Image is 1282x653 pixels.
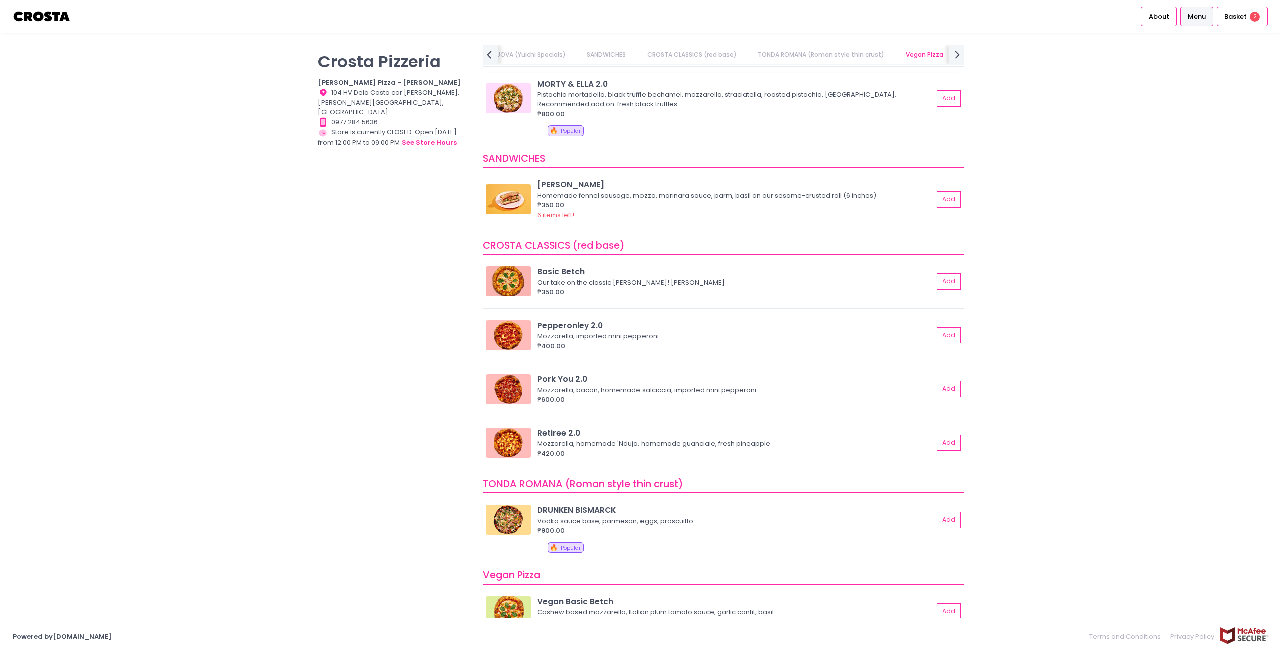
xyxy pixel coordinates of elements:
[537,607,930,617] div: Cashew based mozzarella, Italian plum tomato sauce, garlic confit, basil
[483,152,545,165] span: SANDWICHES
[1089,627,1166,646] a: Terms and Conditions
[1224,12,1247,22] span: Basket
[537,266,933,277] div: Basic Betch
[937,327,961,344] button: Add
[318,78,461,87] b: [PERSON_NAME] Pizza - [PERSON_NAME]
[483,568,540,582] span: Vegan Pizza
[537,617,933,627] div: ₱450.00
[537,439,930,449] div: Mozzarella, homemade 'Nduja, homemade guanciale, fresh pineapple
[486,266,531,296] img: Basic Betch
[13,632,112,641] a: Powered by[DOMAIN_NAME]
[550,543,558,552] span: 🔥
[1149,12,1169,22] span: About
[937,512,961,528] button: Add
[537,449,933,459] div: ₱420.00
[937,435,961,451] button: Add
[1141,7,1177,26] a: About
[537,78,933,90] div: MORTY & ELLA 2.0
[486,83,531,113] img: MORTY & ELLA 2.0
[537,526,933,536] div: ₱900.00
[318,117,470,127] div: 0977 284 5636
[486,505,531,535] img: DRUNKEN BISMARCK
[537,504,933,516] div: DRUNKEN BISMARCK
[748,45,894,64] a: TONDA ROMANA (Roman style thin crust)
[1219,627,1269,644] img: mcafee-secure
[486,596,531,626] img: Vegan Basic Betch
[537,210,574,220] span: 6 items left!
[486,374,531,404] img: Pork You 2.0
[896,45,953,64] a: Vegan Pizza
[537,200,933,210] div: ₱350.00
[537,109,933,119] div: ₱800.00
[537,341,933,351] div: ₱400.00
[937,603,961,620] button: Add
[483,477,683,491] span: TONDA ROMANA (Roman style thin crust)
[464,45,575,64] a: PIZZA NUOVA (Yuichi Specials)
[318,52,470,71] p: Crosta Pizzeria
[561,127,581,135] span: Popular
[537,373,933,385] div: Pork You 2.0
[537,90,930,109] div: Pistachio mortadella, black truffle bechamel, mozzarella, straciatella, roasted pistachio, [GEOGR...
[937,381,961,397] button: Add
[13,8,71,25] img: logo
[537,385,930,395] div: Mozzarella, bacon, homemade salciccia, imported mini pepperoni
[537,331,930,341] div: Mozzarella, imported mini pepperoni
[318,88,470,117] div: 104 HV Dela Costa cor [PERSON_NAME], [PERSON_NAME][GEOGRAPHIC_DATA], [GEOGRAPHIC_DATA]
[1180,7,1214,26] a: Menu
[937,191,961,208] button: Add
[561,544,581,552] span: Popular
[537,287,933,297] div: ₱350.00
[537,427,933,439] div: Retiree 2.0
[937,90,961,107] button: Add
[537,278,930,288] div: Our take on the classic [PERSON_NAME]! [PERSON_NAME]
[537,596,933,607] div: Vegan Basic Betch
[537,516,930,526] div: Vodka sauce base, parmesan, eggs, proscuitto
[486,320,531,350] img: Pepperonley 2.0
[1188,12,1206,22] span: Menu
[937,273,961,290] button: Add
[537,179,933,190] div: [PERSON_NAME]
[537,395,933,405] div: ₱600.00
[401,137,457,148] button: see store hours
[550,126,558,135] span: 🔥
[537,191,930,201] div: Homemade fennel sausage, mozza, marinara sauce, parm, basil on our sesame-crusted roll (6 inches)
[537,320,933,331] div: Pepperonley 2.0
[1166,627,1220,646] a: Privacy Policy
[1250,12,1260,22] span: 2
[577,45,635,64] a: SANDWICHES
[486,184,531,214] img: HOAGIE ROLL
[486,428,531,458] img: Retiree 2.0
[318,127,470,148] div: Store is currently CLOSED. Open [DATE] from 12:00 PM to 09:00 PM
[483,239,625,252] span: CROSTA CLASSICS (red base)
[637,45,747,64] a: CROSTA CLASSICS (red base)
